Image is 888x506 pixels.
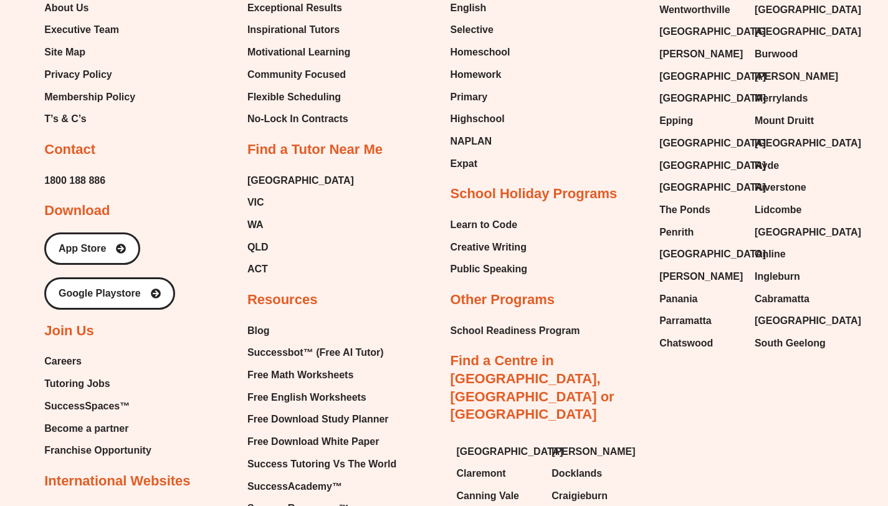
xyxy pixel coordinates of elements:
a: Executive Team [44,21,135,39]
a: T’s & C’s [44,110,135,128]
span: Executive Team [44,21,119,39]
h2: International Websites [44,472,190,490]
a: School Readiness Program [451,322,580,340]
a: Membership Policy [44,88,135,107]
a: Lidcombe [755,201,838,219]
span: Inspirational Tutors [247,21,340,39]
a: [GEOGRAPHIC_DATA] [659,178,742,197]
a: Site Map [44,43,135,62]
span: Wentworthville [659,1,730,19]
span: Success Tutoring Vs The World [247,455,396,474]
span: NAPLAN [451,132,492,151]
span: South Geelong [755,334,826,353]
a: [GEOGRAPHIC_DATA] [659,156,742,175]
span: Primary [451,88,488,107]
span: [GEOGRAPHIC_DATA] [755,1,861,19]
a: [PERSON_NAME] [755,67,838,86]
span: Ingleburn [755,267,800,286]
span: Become a partner [44,419,128,438]
span: [GEOGRAPHIC_DATA] [659,89,766,108]
span: Careers [44,352,82,371]
a: Community Focused [247,65,353,84]
a: Free English Worksheets [247,388,396,407]
a: The Ponds [659,201,742,219]
span: Successbot™ (Free AI Tutor) [247,343,384,362]
span: Canning Vale [457,487,519,505]
a: Expat [451,155,510,173]
a: Claremont [457,464,540,483]
a: Docklands [551,464,634,483]
a: Highschool [451,110,510,128]
a: Merrylands [755,89,838,108]
a: [GEOGRAPHIC_DATA] [755,22,838,41]
span: [GEOGRAPHIC_DATA] [659,178,766,197]
span: WA [247,216,264,234]
a: Homework [451,65,510,84]
a: Ingleburn [755,267,838,286]
span: [GEOGRAPHIC_DATA] [659,67,766,86]
a: Burwood [755,45,838,64]
a: Creative Writing [451,238,528,257]
span: [GEOGRAPHIC_DATA] [755,22,861,41]
a: Inspirational Tutors [247,21,353,39]
a: VIC [247,193,354,212]
a: Find a Centre in [GEOGRAPHIC_DATA], [GEOGRAPHIC_DATA] or [GEOGRAPHIC_DATA] [451,353,614,422]
span: Privacy Policy [44,65,112,84]
span: Blog [247,322,270,340]
a: Primary [451,88,510,107]
span: Motivational Learning [247,43,350,62]
span: VIC [247,193,264,212]
a: [GEOGRAPHIC_DATA] [659,245,742,264]
a: Penrith [659,223,742,242]
span: Ryde [755,156,779,175]
a: ACT [247,260,354,279]
a: SuccessSpaces™ [44,397,151,416]
span: Free English Worksheets [247,388,366,407]
span: Flexible Scheduling [247,88,341,107]
a: [PERSON_NAME] [551,442,634,461]
a: Homeschool [451,43,510,62]
span: T’s & C’s [44,110,86,128]
a: Selective [451,21,510,39]
span: [GEOGRAPHIC_DATA] [457,442,563,461]
span: 1800 188 886 [44,171,105,190]
span: Tutoring Jobs [44,375,110,393]
span: Parramatta [659,312,712,330]
a: QLD [247,238,354,257]
a: Online [755,245,838,264]
span: Mount Druitt [755,112,814,130]
h2: Other Programs [451,291,555,309]
h2: Contact [44,141,95,159]
span: SuccessAcademy™ [247,477,342,496]
a: Google Playstore [44,277,175,310]
span: ACT [247,260,268,279]
span: Penrith [659,223,694,242]
span: Homework [451,65,502,84]
a: Motivational Learning [247,43,353,62]
a: [GEOGRAPHIC_DATA] [457,442,540,461]
span: Creative Writing [451,238,527,257]
a: Franchise Opportunity [44,441,151,460]
a: Parramatta [659,312,742,330]
span: [PERSON_NAME] [755,67,838,86]
span: [GEOGRAPHIC_DATA] [659,134,766,153]
span: Learn to Code [451,216,518,234]
a: Flexible Scheduling [247,88,353,107]
span: [GEOGRAPHIC_DATA] [755,134,861,153]
span: Cabramatta [755,290,809,308]
a: Free Download White Paper [247,432,396,451]
a: Careers [44,352,151,371]
a: Epping [659,112,742,130]
a: Cabramatta [755,290,838,308]
iframe: Chat Widget [674,365,888,506]
a: [GEOGRAPHIC_DATA] [659,22,742,41]
span: The Ponds [659,201,710,219]
a: Mount Druitt [755,112,838,130]
span: App Store [59,244,106,254]
a: Canning Vale [457,487,540,505]
span: [PERSON_NAME] [551,442,635,461]
span: Lidcombe [755,201,802,219]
